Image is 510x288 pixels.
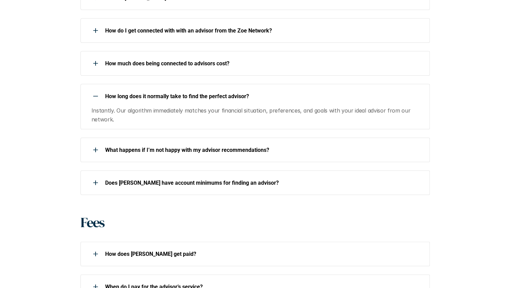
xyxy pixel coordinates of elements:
[105,180,421,186] p: Does [PERSON_NAME] have account minimums for finding an advisor?
[105,60,421,67] p: How much does being connected to advisors cost?
[105,27,421,34] p: How do I get connected with with an advisor from the Zoe Network?
[91,106,422,124] p: Instantly. Our algorithm immediately matches your financial situation, preferences, and goals wit...
[105,147,421,153] p: What happens if I’m not happy with my advisor recommendations?
[80,214,104,231] h1: Fees
[105,251,421,257] p: How does [PERSON_NAME] get paid?
[105,93,421,100] p: How long does it normally take to find the perfect advisor?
